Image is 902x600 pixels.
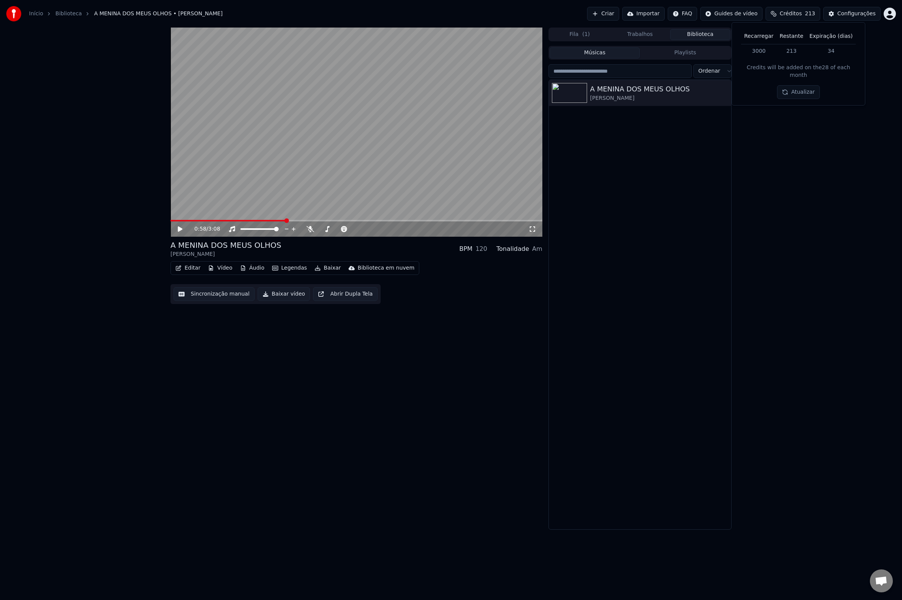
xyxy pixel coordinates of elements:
[582,31,590,38] span: ( 1 )
[269,263,310,273] button: Legendas
[805,10,815,18] span: 213
[6,6,21,21] img: youka
[766,7,820,21] button: Créditos213
[195,225,206,233] span: 0:58
[496,244,529,254] div: Tonalidade
[475,244,487,254] div: 120
[777,29,806,44] th: Restante
[806,44,856,58] td: 34
[532,244,542,254] div: Am
[640,47,730,59] button: Playlists
[459,244,472,254] div: BPM
[172,263,203,273] button: Editar
[741,29,777,44] th: Recarregar
[29,10,223,18] nav: breadcrumb
[590,84,728,94] div: A MENINA DOS MEUS OLHOS
[698,67,720,75] span: Ordenar
[94,10,222,18] span: A MENINA DOS MEUS OLHOS • [PERSON_NAME]
[29,10,43,18] a: Início
[174,287,255,301] button: Sincronização manual
[670,29,730,40] button: Biblioteca
[837,10,876,18] div: Configurações
[170,240,281,250] div: A MENINA DOS MEUS OLHOS
[777,85,820,99] button: Atualizar
[313,287,378,301] button: Abrir Dupla Tela
[741,44,777,58] td: 3000
[311,263,344,273] button: Baixar
[358,264,415,272] div: Biblioteca em nuvem
[550,29,610,40] button: Fila
[622,7,665,21] button: Importar
[780,10,802,18] span: Créditos
[550,47,640,59] button: Músicas
[777,44,806,58] td: 213
[610,29,670,40] button: Trabalhos
[590,94,728,102] div: [PERSON_NAME]
[700,7,762,21] button: Guides de vídeo
[258,287,310,301] button: Baixar vídeo
[823,7,881,21] button: Configurações
[170,250,281,258] div: [PERSON_NAME]
[208,225,220,233] span: 3:08
[237,263,268,273] button: Áudio
[55,10,82,18] a: Biblioteca
[806,29,856,44] th: Expiração (dias)
[195,225,213,233] div: /
[587,7,619,21] button: Criar
[870,569,893,592] div: Open chat
[738,64,859,79] div: Credits will be added on the 28 of each month
[205,263,235,273] button: Vídeo
[668,7,697,21] button: FAQ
